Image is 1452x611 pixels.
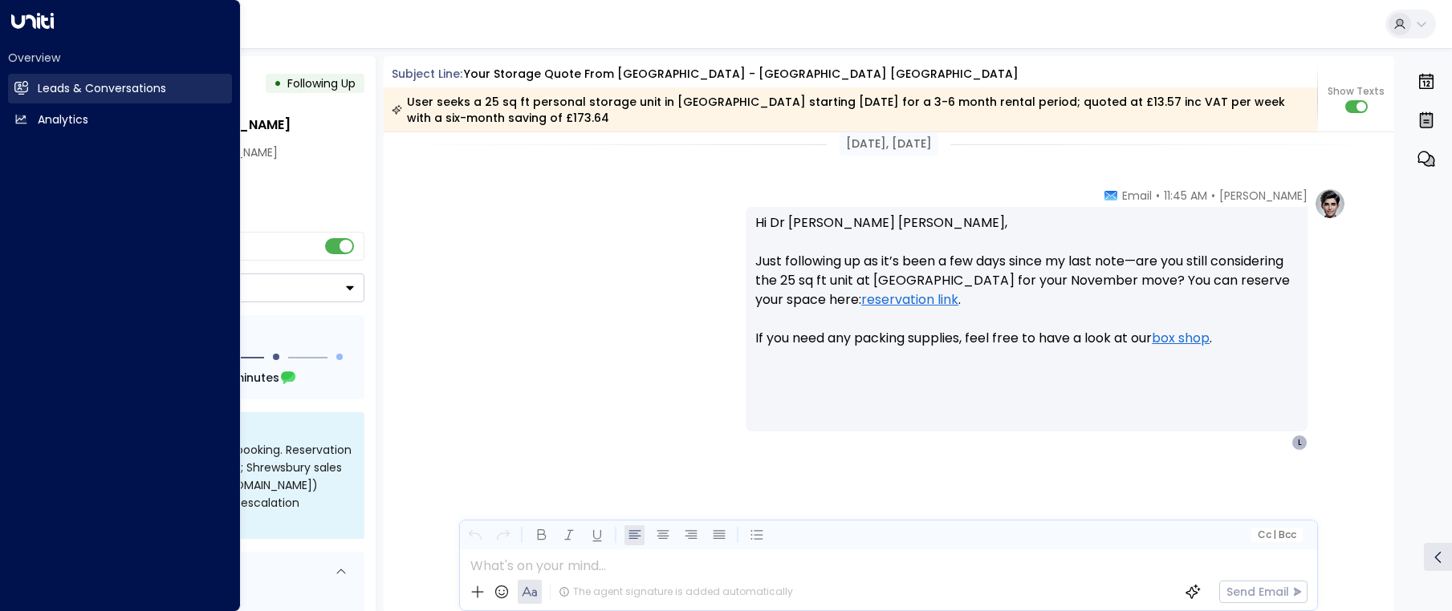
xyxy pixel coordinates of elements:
[1258,529,1296,540] span: Cc Bcc
[755,213,1298,367] p: Hi Dr [PERSON_NAME] [PERSON_NAME], Just following up as it’s been a few days since my last note—a...
[8,74,232,103] a: Leads & Conversations
[559,585,793,599] div: The agent signature is added automatically
[38,111,88,128] h2: Analytics
[1273,529,1276,540] span: |
[162,369,279,386] span: In about 39 minutes
[8,105,232,135] a: Analytics
[38,80,166,97] h2: Leads & Conversations
[465,525,485,545] button: Undo
[840,132,938,156] div: [DATE], [DATE]
[1219,188,1308,204] span: [PERSON_NAME]
[1291,435,1308,451] div: L
[861,290,958,310] a: reservation link
[8,50,232,66] h2: Overview
[1328,84,1385,99] span: Show Texts
[1122,188,1152,204] span: Email
[274,69,282,98] div: •
[79,369,352,386] div: Next Follow Up:
[493,525,513,545] button: Redo
[287,75,356,91] span: Following Up
[1156,188,1160,204] span: •
[392,94,1308,126] div: User seeks a 25 sq ft personal storage unit in [GEOGRAPHIC_DATA] starting [DATE] for a 3-6 month ...
[1314,188,1346,220] img: profile-logo.png
[464,66,1019,83] div: Your storage quote from [GEOGRAPHIC_DATA] - [GEOGRAPHIC_DATA] [GEOGRAPHIC_DATA]
[79,328,352,345] div: Follow Up Sequence
[1152,329,1210,348] a: box shop
[392,66,462,82] span: Subject Line:
[1164,188,1207,204] span: 11:45 AM
[1251,528,1303,543] button: Cc|Bcc
[1211,188,1215,204] span: •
